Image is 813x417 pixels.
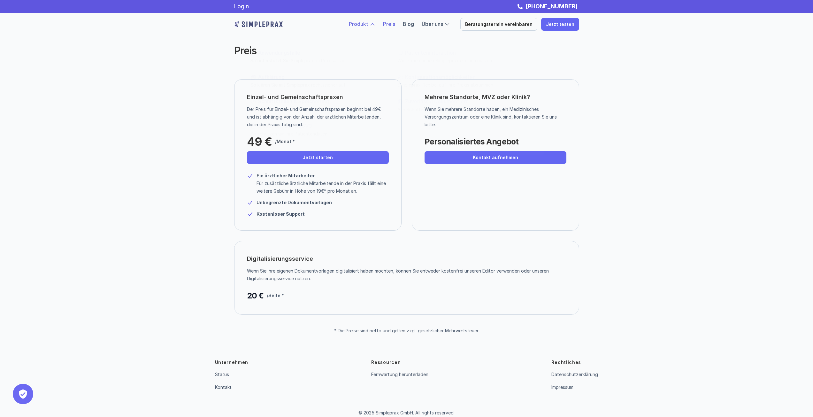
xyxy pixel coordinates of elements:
[245,45,390,69] a: AnwendungsfälleSo unterstützt Sie Simpleprax im Praxisalltag
[250,81,385,88] p: So klären Sie mit Simpleprax rechtssicher auf
[257,173,315,178] strong: Ein ärztlicher Mitarbeiter
[397,106,532,112] p: Alle Schritte zuverlässig dokumentieren
[524,3,579,10] a: [PHONE_NUMBER]
[258,50,385,56] p: Anwendungsfälle
[257,211,305,217] strong: Kostenloser Support
[215,384,232,390] a: Kontakt
[383,21,395,27] a: Preis
[551,372,598,377] a: Datenschutzerklärung
[245,69,390,93] a: AufklärungSo klären Sie mit Simpleprax rechtssicher auf
[358,410,455,416] p: © 2025 Simpleprax GmbH. All rights reserved.
[392,45,537,69] a: PatienteninteraktionWie Patient:innen Simpleprax einfach nutzen
[460,18,537,31] a: Beratungstermin vereinbaren
[257,180,389,195] p: Für zusätzliche ärztliche Mitarbeitende in der Praxis fällt eine weitere Gebühr in Höhe von 19€* ...
[215,359,249,366] p: Unternehmen
[397,81,532,88] p: Simpleprax flexibel auf Ihre Praxis abstimmen
[392,69,537,93] a: KonfigurationsmöglichkeitenSimpleprax flexibel auf Ihre Praxis abstimmen
[551,359,581,366] p: Rechtliches
[250,57,385,64] p: So unterstützt Sie Simpleprax im Praxisalltag
[334,328,479,334] p: * Die Preise sind netto und gelten zzgl. gesetzlicher Mehrwertsteuer.
[465,22,533,27] p: Beratungstermin vereinbaren
[234,3,249,10] a: Login
[267,292,284,299] p: /Seite *
[546,22,574,27] p: Jetzt testen
[247,289,264,302] p: 20 €
[405,98,532,104] p: Zuverlässig Dokumentiert
[349,21,368,27] a: Produkt
[405,50,532,56] p: Patienteninteraktion
[403,21,414,27] a: Blog
[541,18,579,31] a: Jetzt testen
[303,155,333,160] p: Jetzt starten
[245,93,390,118] a: Schnittstellen & SpeicherungDie passende Schnittstelle für Ihr System
[247,267,562,282] p: Wenn Sie Ihre eigenen Dokumentvorlagen digitalisiert haben möchten, können Sie entweder kostenfre...
[234,45,474,57] h2: Preis
[371,372,428,377] a: Fernwartung herunterladen
[397,57,532,64] p: Wie Patient:innen Simpleprax einfach nutzen
[405,74,532,80] p: Konfigurationsmöglichkeiten
[215,372,229,377] a: Status
[425,151,566,164] a: Kontakt aufnehmen
[257,200,332,205] strong: Unbegrenzte Dokumentvorlagen
[258,98,385,104] p: Schnittstellen & Speicherung
[250,106,385,112] p: Die passende Schnittstelle für Ihr System
[258,123,385,129] p: Sicherheit und DSGVO
[250,130,385,137] p: So schützen wir Ihre Patientendaten
[247,151,389,164] a: Jetzt starten
[245,118,390,142] a: Sicherheit und DSGVOSo schützen wir Ihre Patientendaten
[247,254,313,264] p: Digitalisierungsservice
[473,155,518,160] p: Kontakt aufnehmen
[422,21,443,27] a: Über uns
[392,93,537,118] a: Zuverlässig DokumentiertAlle Schritte zuverlässig dokumentieren
[525,3,578,10] strong: [PHONE_NUMBER]
[258,74,385,80] p: Aufklärung
[371,359,401,366] p: Ressourcen
[551,384,573,390] a: Impressum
